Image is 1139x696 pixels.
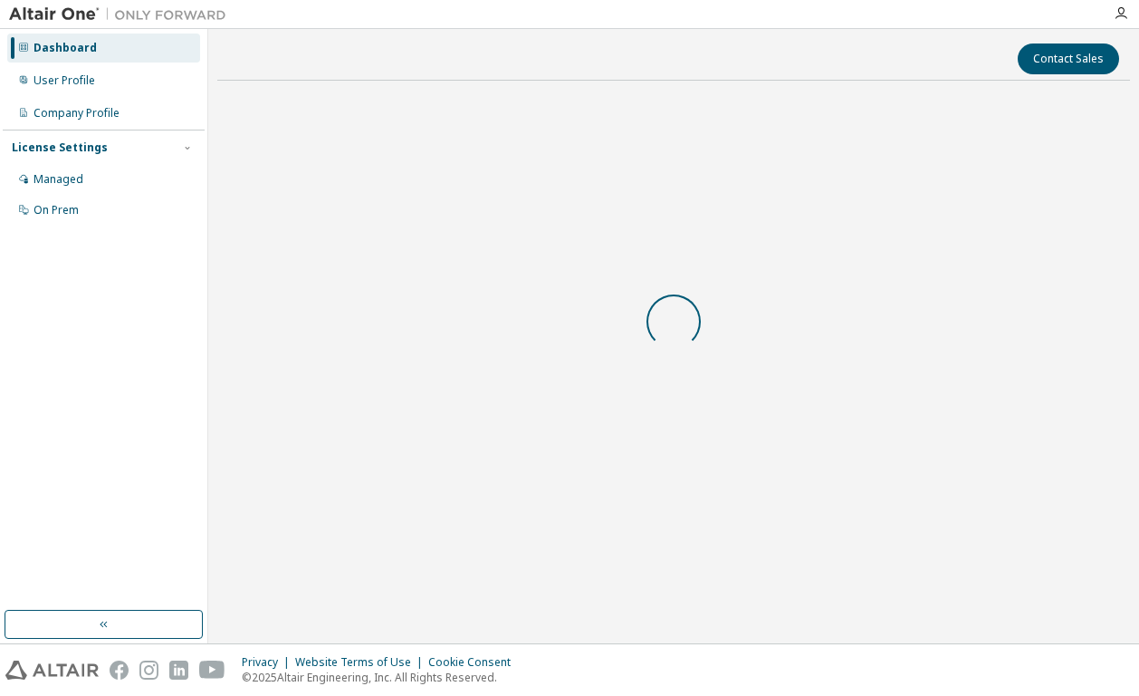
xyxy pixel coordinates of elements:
div: On Prem [33,203,79,217]
img: instagram.svg [139,661,158,680]
p: © 2025 Altair Engineering, Inc. All Rights Reserved. [242,670,522,685]
button: Contact Sales [1018,43,1119,74]
div: Company Profile [33,106,120,121]
div: User Profile [33,73,95,88]
img: altair_logo.svg [5,661,99,680]
div: Cookie Consent [428,655,522,670]
div: Website Terms of Use [295,655,428,670]
img: Altair One [9,5,235,24]
div: Managed [33,172,83,187]
div: Dashboard [33,41,97,55]
img: linkedin.svg [169,661,188,680]
img: facebook.svg [110,661,129,680]
div: License Settings [12,140,108,155]
div: Privacy [242,655,295,670]
img: youtube.svg [199,661,225,680]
